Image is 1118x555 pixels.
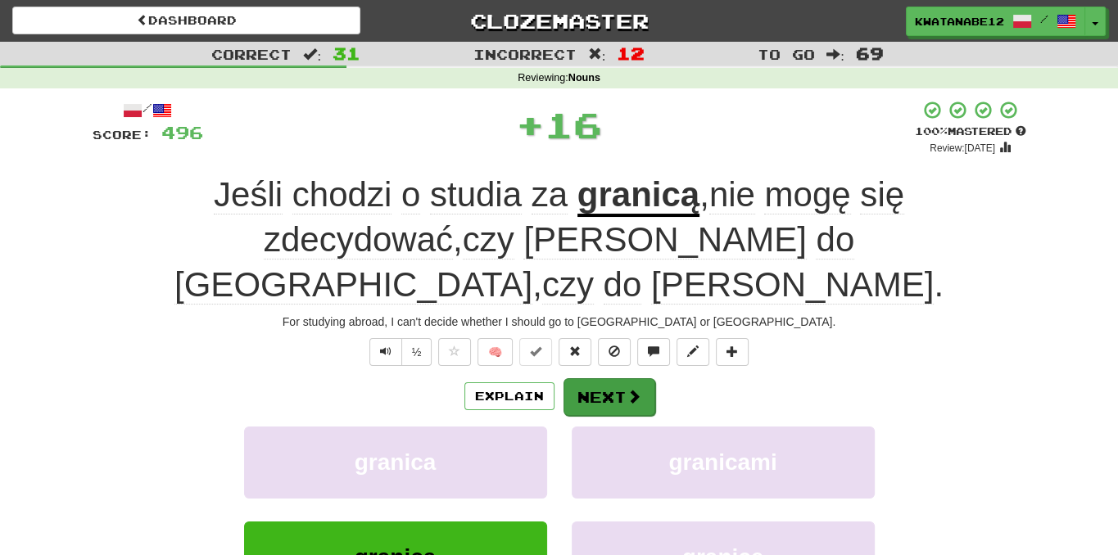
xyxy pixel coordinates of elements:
span: granica [355,449,437,475]
span: 100 % [915,124,948,138]
div: / [93,100,203,120]
span: czy [542,265,594,305]
span: 16 [545,104,602,145]
small: Review: [DATE] [930,142,995,154]
span: + [516,100,545,149]
span: [PERSON_NAME] [651,265,934,305]
span: granicami [668,449,776,475]
span: studia [430,175,522,214]
span: do [604,265,642,305]
button: 🧠 [478,338,513,366]
a: Dashboard [12,7,360,34]
button: Reset to 0% Mastered (alt+r) [559,338,591,366]
span: , , , . [174,175,944,304]
span: / [1040,13,1048,25]
span: : [303,47,321,61]
span: : [588,47,606,61]
a: kwatanabe12 / [906,7,1085,36]
button: Discuss sentence (alt+u) [637,338,670,366]
span: 69 [856,43,884,63]
span: się [860,175,904,214]
span: [GEOGRAPHIC_DATA] [174,265,532,305]
span: 31 [333,43,360,63]
button: Edit sentence (alt+d) [677,338,709,366]
span: To go [758,46,815,62]
div: For studying abroad, I can't decide whether I should go to [GEOGRAPHIC_DATA] or [GEOGRAPHIC_DATA]. [93,314,1026,330]
button: Ignore sentence (alt+i) [598,338,631,366]
span: Correct [211,46,292,62]
span: do [816,220,854,259]
u: granicą [577,175,699,217]
div: Mastered [915,124,1026,139]
span: Jeśli [214,175,283,214]
button: granica [244,426,547,498]
button: ½ [401,338,432,366]
span: chodzi [292,175,392,214]
button: Add to collection (alt+a) [716,338,749,366]
a: Clozemaster [385,7,733,35]
span: kwatanabe12 [915,14,1004,29]
span: o [401,175,420,214]
span: 496 [161,122,203,142]
span: Incorrect [473,46,577,62]
span: zdecydować [264,220,453,259]
span: za [532,175,568,214]
span: czy [463,220,514,259]
span: 12 [617,43,645,63]
button: Explain [464,382,554,410]
span: nie [709,175,755,214]
button: granicami [572,426,875,498]
span: Score: [93,128,152,142]
strong: Nouns [568,72,600,83]
button: Favorite sentence (alt+f) [438,338,471,366]
span: [PERSON_NAME] [523,220,806,259]
button: Play sentence audio (ctl+space) [369,338,402,366]
button: Next [564,378,655,416]
span: mogę [764,175,850,214]
span: : [826,47,844,61]
div: Text-to-speech controls [366,338,432,366]
button: Set this sentence to 100% Mastered (alt+m) [519,338,552,366]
